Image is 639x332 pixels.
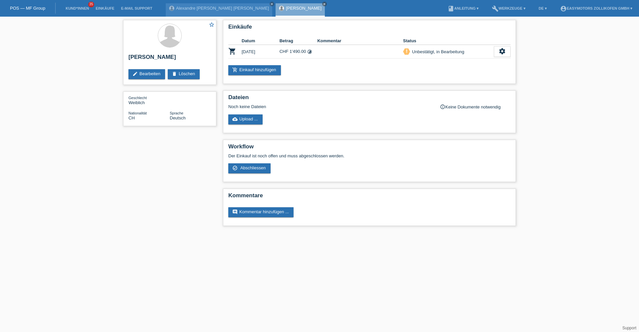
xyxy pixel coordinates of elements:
th: Kommentar [317,37,403,45]
a: Alexandre [PERSON_NAME] [PERSON_NAME] [176,6,269,11]
span: Geschlecht [128,96,147,100]
i: comment [232,209,238,215]
i: book [448,5,454,12]
span: Deutsch [170,115,186,120]
a: star_border [209,22,215,29]
td: [DATE] [242,45,280,59]
a: buildWerkzeuge ▾ [489,6,529,10]
a: [PERSON_NAME] [286,6,321,11]
span: Schweiz [128,115,135,120]
i: star_border [209,22,215,28]
i: cloud_upload [232,116,238,122]
a: deleteLöschen [168,69,200,79]
i: account_circle [560,5,567,12]
a: close [270,2,274,6]
a: Kund*innen [62,6,92,10]
th: Datum [242,37,280,45]
h2: Workflow [228,143,511,153]
div: Unbestätigt, in Bearbeitung [410,48,464,55]
a: POS — MF Group [10,6,45,11]
i: info_outline [440,104,445,109]
i: settings [499,48,506,55]
a: check_circle_outline Abschliessen [228,163,271,173]
span: Nationalität [128,111,147,115]
i: delete [172,71,177,77]
a: account_circleEasymotors Zollikofen GmbH ▾ [557,6,636,10]
i: 24 Raten [307,49,312,54]
div: Keine Dokumente notwendig [440,104,511,109]
i: POSP00026186 [228,47,236,55]
i: check_circle_outline [232,165,238,171]
span: Abschliessen [240,165,266,170]
i: add_shopping_cart [232,67,238,73]
a: Einkäufe [92,6,117,10]
span: 35 [88,2,94,7]
h2: Einkäufe [228,24,511,34]
i: priority_high [404,49,409,54]
h2: [PERSON_NAME] [128,54,211,64]
a: Support [622,326,636,330]
a: commentKommentar hinzufügen ... [228,207,294,217]
i: close [323,2,326,6]
div: Noch keine Dateien [228,104,432,109]
th: Betrag [280,37,318,45]
a: bookAnleitung ▾ [444,6,482,10]
p: Der Einkauf ist noch offen und muss abgeschlossen werden. [228,153,511,158]
a: cloud_uploadUpload ... [228,114,263,124]
a: editBearbeiten [128,69,165,79]
i: build [492,5,499,12]
div: Weiblich [128,95,170,105]
td: CHF 1'490.00 [280,45,318,59]
a: close [322,2,327,6]
a: DE ▾ [535,6,550,10]
a: E-Mail Support [118,6,156,10]
a: add_shopping_cartEinkauf hinzufügen [228,65,281,75]
th: Status [403,37,494,45]
span: Sprache [170,111,183,115]
h2: Kommentare [228,192,511,202]
h2: Dateien [228,94,511,104]
i: edit [132,71,138,77]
